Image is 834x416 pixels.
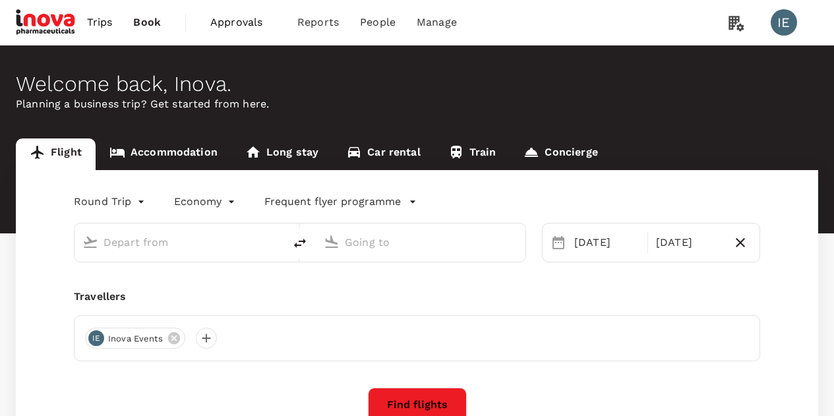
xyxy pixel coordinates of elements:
[104,232,256,253] input: Depart from
[174,191,238,212] div: Economy
[417,15,457,30] span: Manage
[74,191,148,212] div: Round Trip
[297,15,339,30] span: Reports
[133,15,161,30] span: Book
[345,232,498,253] input: Going to
[332,138,434,170] a: Car rental
[100,332,171,345] span: Inova Events
[434,138,510,170] a: Train
[651,229,727,256] div: [DATE]
[569,229,645,256] div: [DATE]
[16,138,96,170] a: Flight
[360,15,396,30] span: People
[85,328,185,349] div: IEInova Events
[275,241,278,243] button: Open
[96,138,231,170] a: Accommodation
[284,227,316,259] button: delete
[510,138,611,170] a: Concierge
[16,96,818,112] p: Planning a business trip? Get started from here.
[74,289,760,305] div: Travellers
[516,241,519,243] button: Open
[264,194,401,210] p: Frequent flyer programme
[16,72,818,96] div: Welcome back , Inova .
[16,8,76,37] img: iNova Pharmaceuticals
[88,330,104,346] div: IE
[231,138,332,170] a: Long stay
[210,15,276,30] span: Approvals
[264,194,417,210] button: Frequent flyer programme
[771,9,797,36] div: IE
[87,15,113,30] span: Trips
